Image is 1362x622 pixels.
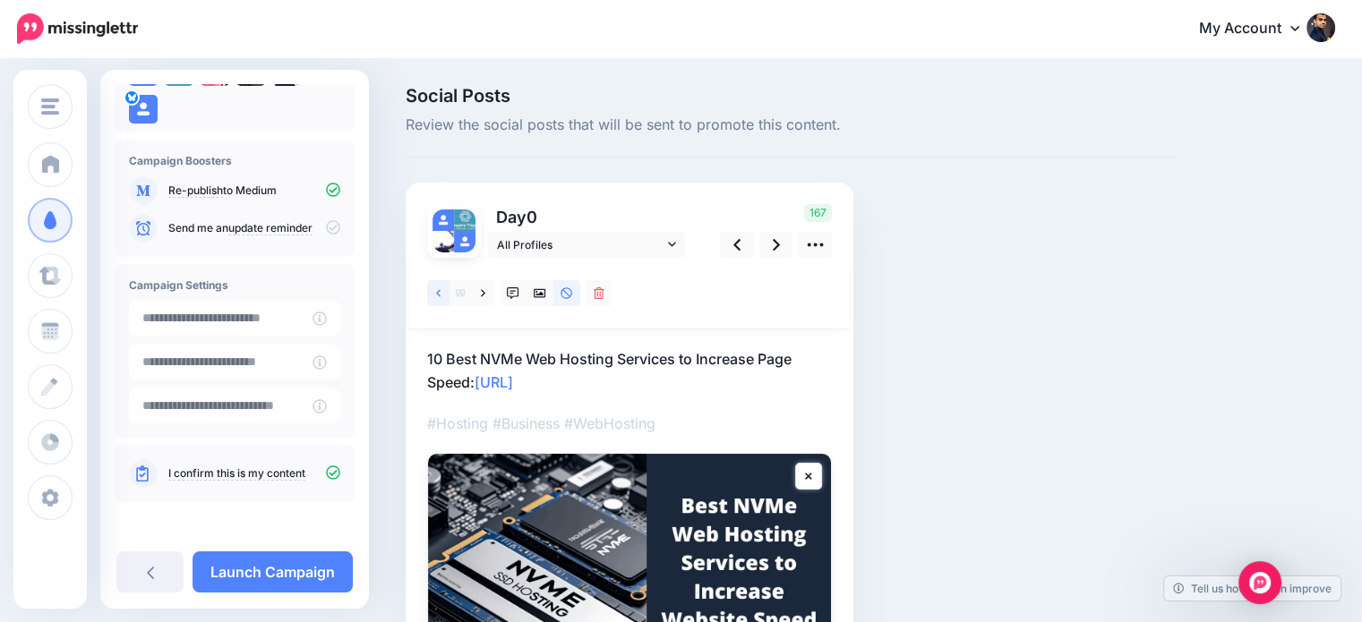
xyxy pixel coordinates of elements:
[1238,561,1281,604] div: Open Intercom Messenger
[29,47,43,61] img: website_grey.svg
[488,232,685,258] a: All Profiles
[198,115,302,126] div: Keywords by Traffic
[228,221,313,235] a: update reminder
[454,231,475,252] img: user_default_image.png
[129,154,340,167] h4: Campaign Boosters
[406,114,1176,137] span: Review the social posts that will be sent to promote this content.
[41,98,59,115] img: menu.png
[475,373,513,391] a: [URL]
[427,347,832,394] p: 10 Best NVMe Web Hosting Services to Increase Page Speed:
[168,183,340,199] p: to Medium
[17,13,138,44] img: Missinglettr
[168,183,223,198] a: Re-publish
[527,208,537,226] span: 0
[50,29,88,43] div: v 4.0.25
[47,47,197,61] div: Domain: [DOMAIN_NAME]
[129,95,158,124] img: user_default_image.png
[406,87,1176,105] span: Social Posts
[454,209,475,231] img: 5tyPiY3s-78625.jpg
[68,115,160,126] div: Domain Overview
[1181,7,1335,51] a: My Account
[427,412,832,435] p: #Hosting #Business #WebHosting
[129,278,340,292] h4: Campaign Settings
[178,113,193,127] img: tab_keywords_by_traffic_grey.svg
[488,204,688,230] p: Day
[497,235,664,254] span: All Profiles
[168,466,305,481] a: I confirm this is my content
[168,220,340,236] p: Send me an
[48,113,63,127] img: tab_domain_overview_orange.svg
[433,231,454,252] img: 358731194_718620323612071_5875523225203371151_n-bsa153721.png
[804,204,832,222] span: 167
[29,29,43,43] img: logo_orange.svg
[433,209,454,231] img: user_default_image.png
[1164,576,1341,601] a: Tell us how we can improve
